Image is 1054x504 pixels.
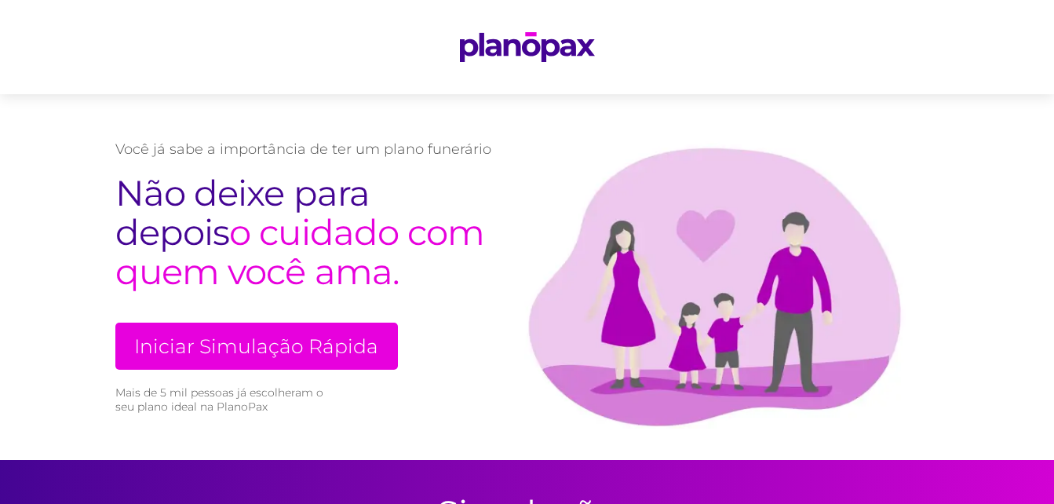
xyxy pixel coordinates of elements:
[115,173,492,291] h2: o cuidado com quem você ama.
[115,141,492,158] p: Você já sabe a importância de ter um plano funerário
[115,385,331,414] small: Mais de 5 mil pessoas já escolheram o seu plano ideal na PlanoPax
[115,323,398,370] a: Iniciar Simulação Rápida
[492,126,939,429] img: family
[115,171,370,254] span: Não deixe para depois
